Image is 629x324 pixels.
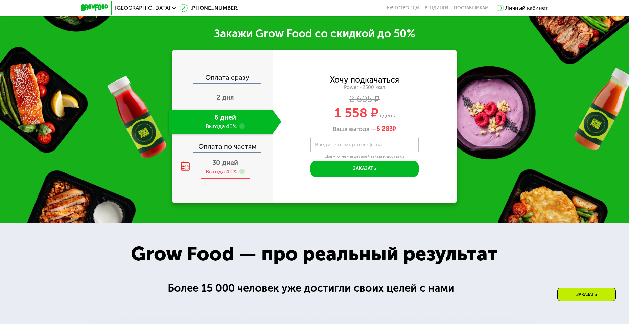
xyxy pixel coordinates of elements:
[378,112,395,119] span: в день
[212,159,238,167] span: 30 дней
[168,280,461,296] div: Более 15 000 человек уже достигли своих целей с нами
[273,125,457,133] div: Ваша выгода —
[376,125,396,133] span: ₽
[315,143,382,146] label: Введите номер телефона
[330,76,399,84] div: Хочу подкачаться
[173,74,273,83] div: Оплата сразу
[173,136,273,152] div: Оплата по частям
[505,4,548,12] div: Личный кабинет
[425,5,448,11] a: Вендинги
[310,154,419,159] div: Для уточнения деталей заказа и доставки
[206,168,237,176] div: Выгода 40%
[180,4,239,12] a: [PHONE_NUMBER]
[454,5,489,11] div: поставщикам
[334,105,378,121] span: 1 558 ₽
[216,93,234,101] span: 2 дня
[557,288,616,301] div: Заказать
[387,5,419,11] a: Качество еды
[376,125,393,133] span: 6 283
[310,161,419,177] button: Заказать
[116,239,513,269] div: Grow Food — про реальный результат
[115,5,170,11] span: [GEOGRAPHIC_DATA]
[273,85,457,91] div: Power ~2500 ккал
[273,96,457,103] div: 2 605 ₽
